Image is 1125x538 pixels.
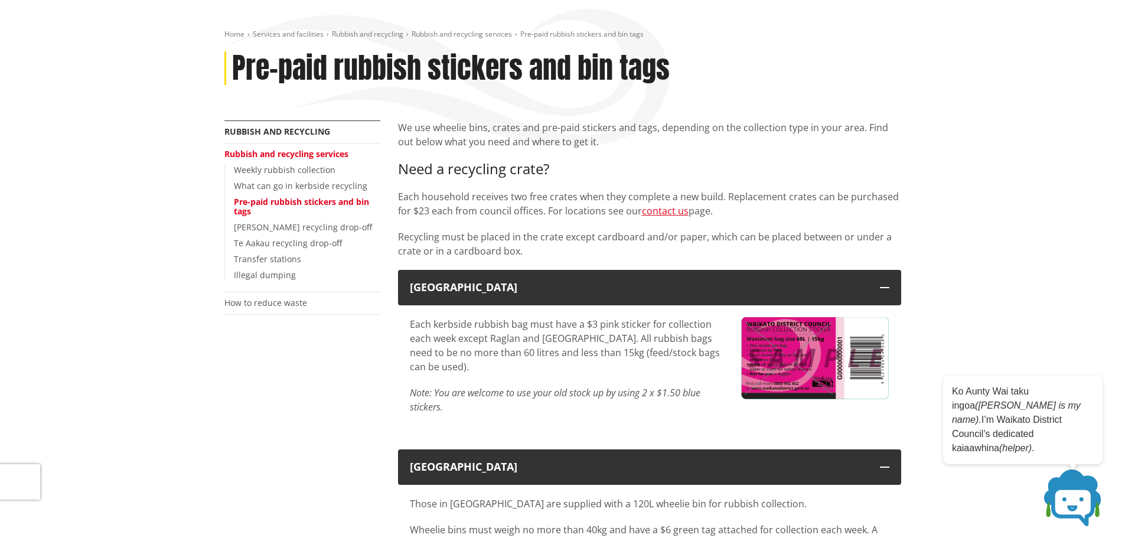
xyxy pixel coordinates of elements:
h3: Need a recycling crate? [398,161,901,178]
em: Note: You are welcome to use your old stock up by using 2 x $1.50 blue stickers. [410,386,700,413]
a: Home [224,29,244,39]
a: [PERSON_NAME] recycling drop-off [234,221,372,233]
span: Pre-paid rubbish stickers and bin tags [520,29,644,39]
a: Rubbish and recycling [224,126,330,137]
button: [GEOGRAPHIC_DATA] [398,270,901,305]
a: Rubbish and recycling services [412,29,512,39]
a: Pre-paid rubbish stickers and bin tags [234,196,369,217]
div: [GEOGRAPHIC_DATA] [410,282,868,294]
nav: breadcrumb [224,30,901,40]
h1: Pre-paid rubbish stickers and bin tags [232,51,670,86]
a: Rubbish and recycling services [224,148,348,159]
a: Illegal dumping [234,269,296,281]
a: What can go in kerbside recycling [234,180,367,191]
p: Recycling must be placed in the crate except cardboard and/or paper, which can be placed between ... [398,230,901,258]
a: Te Aakau recycling drop-off [234,237,342,249]
em: (helper) [999,443,1032,453]
a: Rubbish and recycling [332,29,403,39]
p: Ko Aunty Wai taku ingoa I’m Waikato District Council’s dedicated kaiaawhina . [952,384,1094,455]
p: Each household receives two free crates when they complete a new build. Replacement crates can be... [398,190,901,218]
div: [GEOGRAPHIC_DATA] [410,461,868,473]
em: ([PERSON_NAME] is my name). [952,400,1081,425]
a: How to reduce waste [224,297,307,308]
p: Each kerbside rubbish bag must have a $3 pink sticker for collection each week except Raglan and ... [410,317,723,374]
a: Services and facilities [253,29,324,39]
p: We use wheelie bins, crates and pre-paid stickers and tags, depending on the collection type in y... [398,120,901,149]
a: contact us [642,204,689,217]
p: Those in [GEOGRAPHIC_DATA] are supplied with a 120L wheelie bin for rubbish collection. [410,497,889,511]
a: Transfer stations [234,253,301,265]
img: WTTD Sign Mockups (2) [741,317,889,399]
button: [GEOGRAPHIC_DATA] [398,449,901,485]
a: Weekly rubbish collection [234,164,335,175]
